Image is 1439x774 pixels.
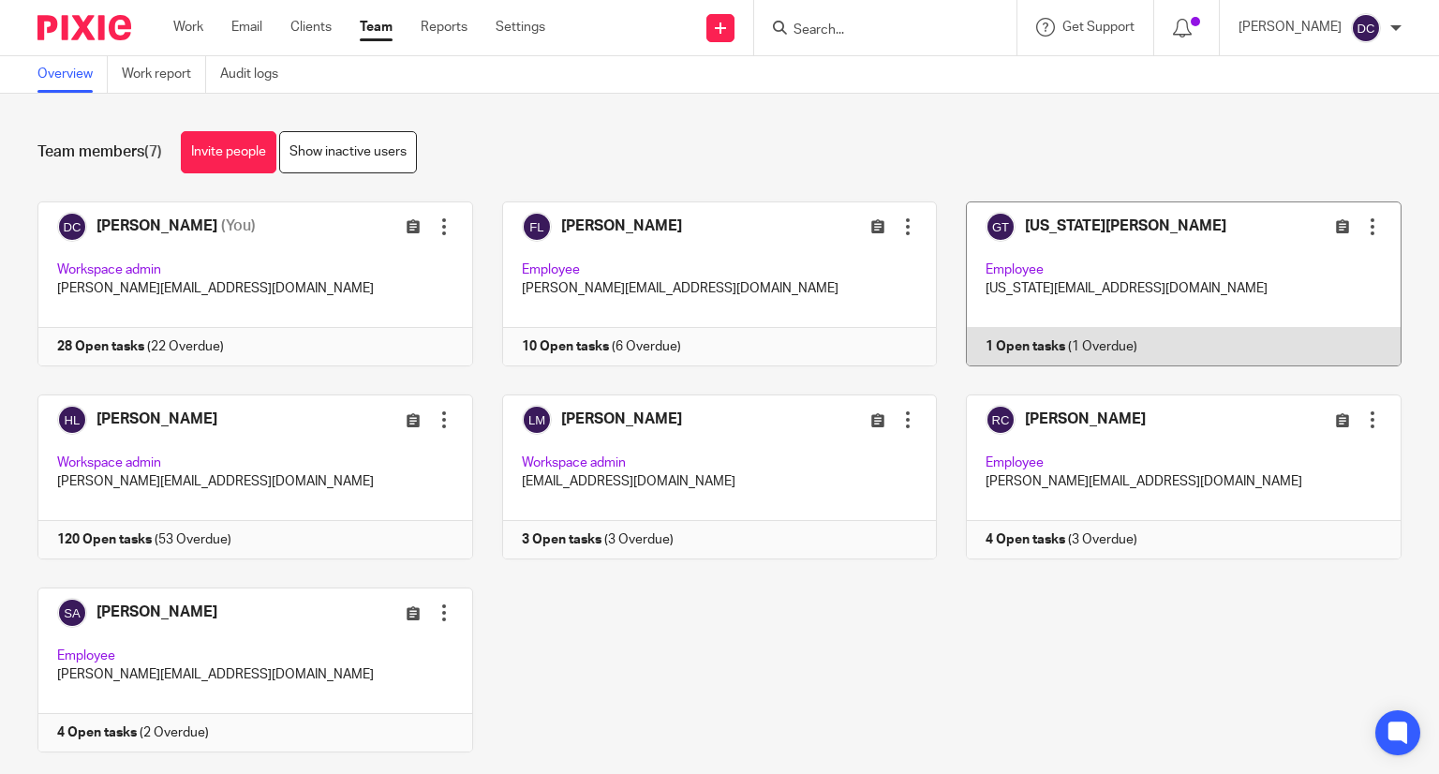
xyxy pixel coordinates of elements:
a: Audit logs [220,56,292,93]
a: Settings [496,18,545,37]
a: Work [173,18,203,37]
a: Invite people [181,131,276,173]
a: Team [360,18,393,37]
a: Overview [37,56,108,93]
p: [PERSON_NAME] [1239,18,1342,37]
a: Show inactive users [279,131,417,173]
input: Search [792,22,960,39]
a: Clients [290,18,332,37]
img: svg%3E [1351,13,1381,43]
a: Email [231,18,262,37]
h1: Team members [37,142,162,162]
span: Get Support [1062,21,1135,34]
span: (7) [144,144,162,159]
img: Pixie [37,15,131,40]
a: Work report [122,56,206,93]
a: Reports [421,18,467,37]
